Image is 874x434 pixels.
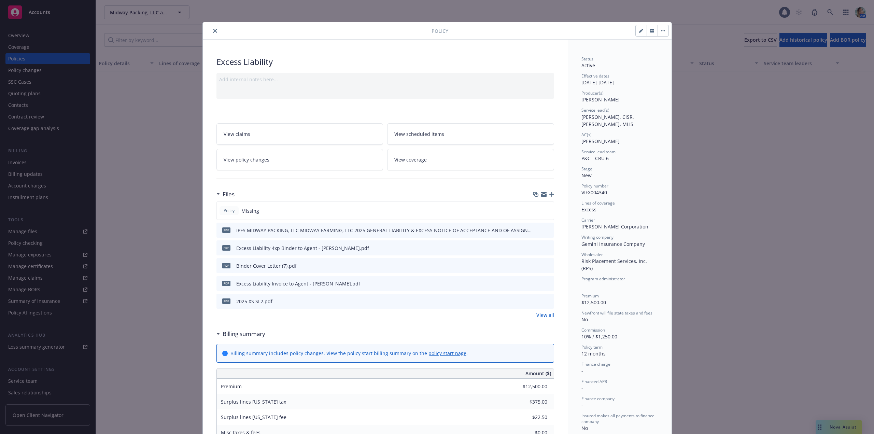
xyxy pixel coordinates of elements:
[581,258,648,271] span: Risk Placement Services, Inc. (RPS)
[224,156,269,163] span: View policy changes
[581,282,583,289] span: -
[581,90,604,96] span: Producer(s)
[394,130,444,138] span: View scheduled items
[581,413,658,424] span: Insured makes all payments to finance company
[221,383,242,390] span: Premium
[224,130,250,138] span: View claims
[222,298,230,304] span: pdf
[581,361,610,367] span: Finance charge
[581,172,592,179] span: New
[216,123,383,145] a: View claims
[581,385,583,391] span: -
[236,227,532,234] div: IPFS MIDWAY PACKING, LLC MIDWAY FARMING, LLC 2025 GENERAL LIABILITY & EXCESS NOTICE OF ACCEPTANCE...
[219,76,551,83] div: Add internal notes here...
[581,350,606,357] span: 12 months
[581,333,617,340] span: 10% / $1,250.00
[581,234,614,240] span: Writing company
[581,62,595,69] span: Active
[394,156,427,163] span: View coverage
[534,227,540,234] button: download file
[581,149,616,155] span: Service lead team
[581,276,625,282] span: Program administrator
[545,262,551,269] button: preview file
[222,227,230,233] span: pdf
[581,138,620,144] span: [PERSON_NAME]
[211,27,219,35] button: close
[581,166,592,172] span: Stage
[581,368,583,374] span: -
[581,217,595,223] span: Carrier
[581,327,605,333] span: Commission
[222,208,236,214] span: Policy
[581,396,615,402] span: Finance company
[222,245,230,250] span: pdf
[534,280,540,287] button: download file
[222,281,230,286] span: pdf
[581,344,603,350] span: Policy term
[581,73,609,79] span: Effective dates
[534,244,540,252] button: download file
[387,123,554,145] a: View scheduled items
[581,107,609,113] span: Service lead(s)
[507,412,551,422] input: 0.00
[581,310,652,316] span: Newfront will file state taxes and fees
[525,370,551,377] span: Amount ($)
[581,241,645,247] span: Gemini Insurance Company
[581,379,607,384] span: Financed APR
[581,96,620,103] span: [PERSON_NAME]
[222,263,230,268] span: pdf
[216,56,554,68] div: Excess Liability
[507,381,551,392] input: 0.00
[581,299,606,306] span: $12,500.00
[236,244,369,252] div: Excess Liability 4xp Binder to Agent - [PERSON_NAME].pdf
[223,330,265,338] h3: Billing summary
[581,316,588,323] span: No
[581,56,593,62] span: Status
[534,262,540,269] button: download file
[581,425,588,431] span: No
[581,252,603,257] span: Wholesaler
[236,262,297,269] div: Binder Cover Letter (7).pdf
[230,350,468,357] div: Billing summary includes policy changes. View the policy start billing summary on the .
[534,298,540,305] button: download file
[581,132,592,138] span: AC(s)
[545,280,551,287] button: preview file
[581,293,599,299] span: Premium
[581,114,635,127] span: [PERSON_NAME], CISR, [PERSON_NAME], MLIS
[387,149,554,170] a: View coverage
[581,206,658,213] div: Excess
[428,350,466,356] a: policy start page
[536,311,554,319] a: View all
[432,27,448,34] span: Policy
[236,280,360,287] div: Excess Liability Invoice to Agent - [PERSON_NAME].pdf
[581,155,609,162] span: P&C - CRU 6
[221,414,286,420] span: Surplus lines [US_STATE] fee
[216,149,383,170] a: View policy changes
[241,207,259,214] span: Missing
[507,397,551,407] input: 0.00
[545,298,551,305] button: preview file
[216,330,265,338] div: Billing summary
[545,227,551,234] button: preview file
[581,73,658,86] div: [DATE] - [DATE]
[581,402,583,408] span: -
[545,244,551,252] button: preview file
[216,190,235,199] div: Files
[581,200,615,206] span: Lines of coverage
[581,183,608,189] span: Policy number
[223,190,235,199] h3: Files
[581,189,607,196] span: VIFX004340
[236,298,272,305] div: 2025 XS SL2.pdf
[221,398,286,405] span: Surplus lines [US_STATE] tax
[581,223,648,230] span: [PERSON_NAME] Corporation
